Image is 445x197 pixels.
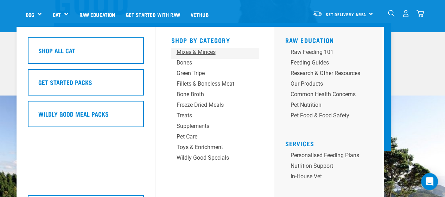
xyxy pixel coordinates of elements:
a: Pet Care [171,133,259,143]
div: Toys & Enrichment [176,143,242,152]
div: Raw Feeding 101 [290,48,360,56]
a: Nutrition Support [285,162,377,172]
div: Pet Food & Food Safety [290,111,360,120]
h5: Services [285,140,377,146]
div: Treats [176,111,242,120]
a: Get started with Raw [121,0,185,29]
div: Fillets & Boneless Meat [176,80,242,88]
a: Get Started Packs [28,69,144,101]
div: Pet Nutrition [290,101,360,109]
img: van-moving.png [313,10,322,17]
a: Feeding Guides [285,59,377,69]
a: Dog [26,11,34,19]
div: Common Health Concerns [290,90,360,99]
div: Mixes & Minces [176,48,242,56]
a: Toys & Enrichment [171,143,259,154]
div: Supplements [176,122,242,130]
div: Pet Care [176,133,242,141]
h5: Wildly Good Meal Packs [38,109,108,118]
a: In-house vet [285,172,377,183]
a: Common Health Concerns [285,90,377,101]
div: Bone Broth [176,90,242,99]
img: home-icon@2x.png [417,10,424,17]
div: Open Intercom Messenger [421,173,438,190]
a: Supplements [171,122,259,133]
div: Bones [176,59,242,67]
a: Green Tripe [171,69,259,80]
span: Set Delivery Area [326,13,367,16]
div: Green Tripe [176,69,242,78]
h5: Shop All Cat [38,46,75,55]
a: Fillets & Boneless Meat [171,80,259,90]
a: Vethub [185,0,214,29]
a: Wildly Good Specials [171,154,259,164]
h5: Shop By Category [171,37,259,42]
div: Research & Other Resources [290,69,360,78]
a: Raw Feeding 101 [285,48,377,59]
img: user.png [402,10,409,17]
a: Bones [171,59,259,69]
img: home-icon-1@2x.png [388,10,395,17]
a: Pet Nutrition [285,101,377,111]
a: Our Products [285,80,377,90]
div: Freeze Dried Meals [176,101,242,109]
a: Cat [52,11,61,19]
a: Pet Food & Food Safety [285,111,377,122]
a: Research & Other Resources [285,69,377,80]
a: Treats [171,111,259,122]
a: Raw Education [285,38,334,42]
div: Wildly Good Specials [176,154,242,162]
a: Personalised Feeding Plans [285,151,377,162]
a: Raw Education [74,0,120,29]
div: Our Products [290,80,360,88]
a: Mixes & Minces [171,48,259,59]
a: Bone Broth [171,90,259,101]
a: Shop All Cat [28,37,144,69]
a: Freeze Dried Meals [171,101,259,111]
a: Wildly Good Meal Packs [28,101,144,133]
div: Feeding Guides [290,59,360,67]
h5: Get Started Packs [38,78,92,87]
